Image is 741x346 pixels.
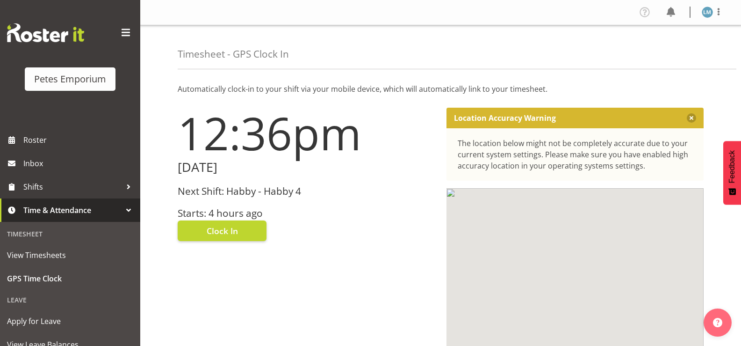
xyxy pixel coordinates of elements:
h1: 12:36pm [178,108,435,158]
div: The location below might not be completely accurate due to your current system settings. Please m... [458,138,693,171]
h3: Starts: 4 hours ago [178,208,435,219]
a: GPS Time Clock [2,267,138,290]
h3: Next Shift: Habby - Habby 4 [178,186,435,197]
span: GPS Time Clock [7,272,133,286]
h4: Timesheet - GPS Clock In [178,49,289,59]
div: Timesheet [2,224,138,243]
span: Feedback [728,150,736,183]
p: Automatically clock-in to your shift via your mobile device, which will automatically link to you... [178,83,704,95]
div: Petes Emporium [34,72,106,86]
span: Inbox [23,156,136,170]
p: Location Accuracy Warning [454,113,556,123]
h2: [DATE] [178,160,435,175]
span: Apply for Leave [7,314,133,328]
img: Rosterit website logo [7,23,84,42]
a: Apply for Leave [2,309,138,333]
span: Time & Attendance [23,203,122,217]
button: Feedback - Show survey [723,141,741,205]
div: Leave [2,290,138,309]
span: Roster [23,133,136,147]
img: help-xxl-2.png [713,318,722,327]
a: View Timesheets [2,243,138,267]
img: lianne-morete5410.jpg [702,7,713,18]
span: View Timesheets [7,248,133,262]
span: Clock In [207,225,238,237]
button: Clock In [178,221,266,241]
span: Shifts [23,180,122,194]
button: Close message [687,113,696,123]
